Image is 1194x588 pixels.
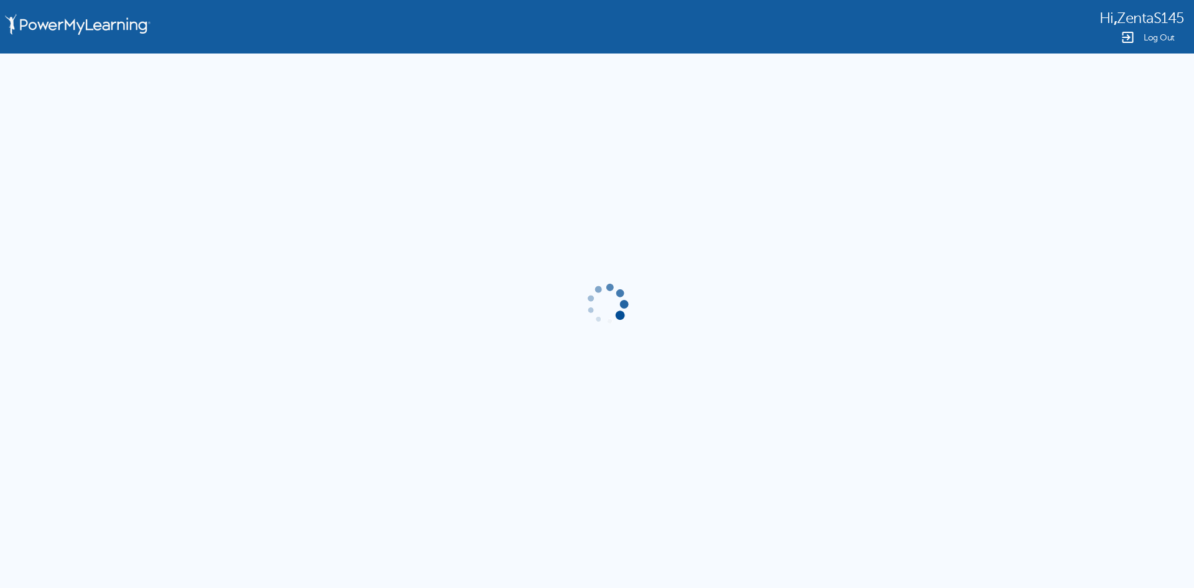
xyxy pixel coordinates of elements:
[584,281,630,327] img: gif-load2.gif
[1099,10,1114,27] span: Hi
[1099,9,1184,27] div: ,
[1117,10,1184,27] span: ZentaS145
[1144,33,1175,42] span: Log Out
[1120,30,1135,45] img: Logout Icon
